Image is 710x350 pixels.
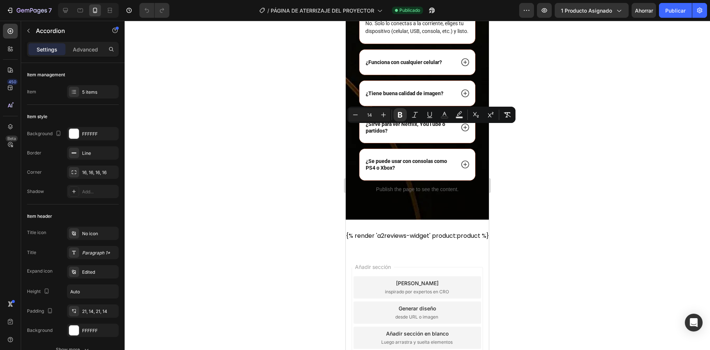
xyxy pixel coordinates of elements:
[347,107,515,123] div: Editor contextual toolbar
[20,39,96,44] strong: ¿Funciona con cualquier celular?
[53,284,90,291] font: Generar diseño
[9,79,16,84] font: 450
[685,314,703,331] div: Abrir Intercom Messenger
[13,165,130,173] p: Publish the page to see the content.
[9,243,45,249] font: Añadir sección
[635,7,653,14] font: Ahorrar
[36,26,99,35] p: Accordion
[40,310,103,316] font: Añadir sección en blanco
[50,259,93,266] font: [PERSON_NAME]
[35,319,107,324] font: Luego arrastra y suelta elementos
[82,89,117,96] div: 5 items
[27,129,63,139] div: Background
[3,3,55,18] button: 7
[27,169,42,176] div: Corner
[27,113,47,120] div: Item style
[271,7,374,14] font: PÁGINA DE ATERRIZAJE DEL PROYECTOR
[27,188,44,195] div: Shadow
[82,327,117,334] div: FFFFFF
[73,46,98,53] p: Advanced
[555,3,629,18] button: 1 producto asignado
[82,308,117,315] div: 21, 14, 21, 14
[20,70,98,76] strong: ¿Tiene buena calidad de imagen?
[19,99,109,114] div: Rich Text Editor. Editing area: main
[267,7,269,14] font: /
[82,189,117,195] div: Add...
[346,21,489,350] iframe: Área de diseño
[27,306,54,316] div: Padding
[82,131,117,137] div: FFFFFF
[19,37,97,46] div: Rich Text Editor. Editing area: main
[39,268,103,274] font: inspirado por expertos en CRO
[82,269,117,276] div: Edited
[27,249,36,256] div: Title
[27,89,36,95] div: Item
[82,169,117,176] div: 16, 16, 16, 16
[27,150,41,156] div: Border
[20,137,101,150] strong: ¿Se puede usar con consolas como PS4 o Xbox?
[20,100,99,113] strong: ¿Sirve para ver Netflix, YouTube o partidos?
[82,150,117,157] div: Line
[659,3,692,18] button: Publicar
[27,287,51,297] div: Height
[7,136,16,141] font: Beta
[50,293,92,299] font: desde URL o imagen
[67,285,118,298] input: Auto
[37,46,57,53] p: Settings
[27,213,52,220] div: Item header
[82,250,117,256] div: Paragraph 1*
[561,7,612,14] font: 1 producto asignado
[399,7,420,13] font: Publicado
[27,268,53,274] div: Expand icon
[632,3,656,18] button: Ahorrar
[27,327,53,334] div: Background
[665,7,686,14] font: Publicar
[139,3,169,18] div: Deshacer/Rehacer
[19,136,109,151] div: Rich Text Editor. Editing area: main
[27,71,65,78] div: Item management
[19,68,99,77] div: Rich Text Editor. Editing area: main
[82,230,117,237] div: No icon
[27,229,46,236] div: Title icon
[48,7,52,14] font: 7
